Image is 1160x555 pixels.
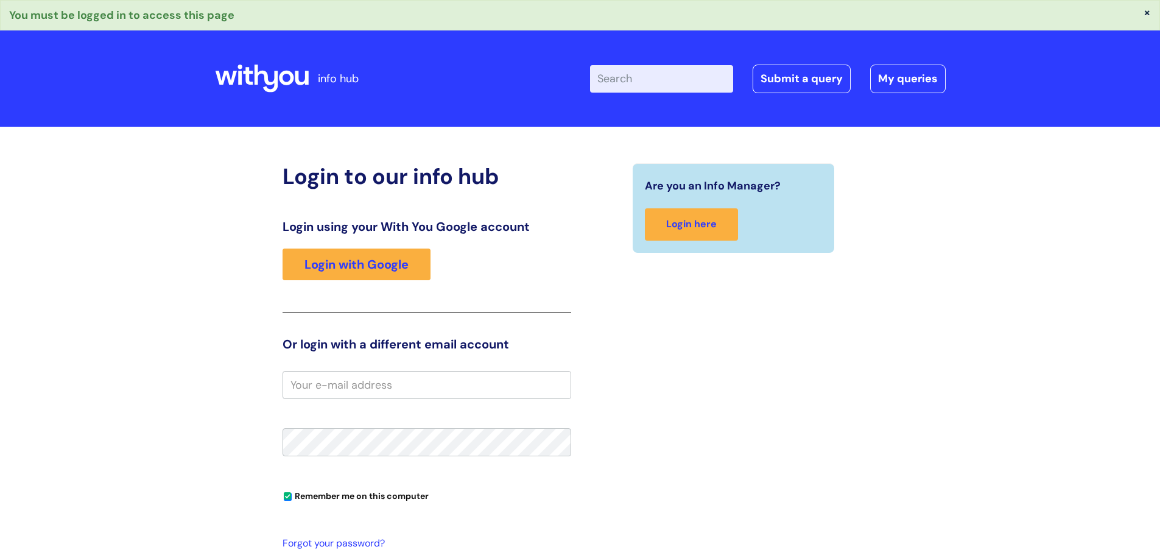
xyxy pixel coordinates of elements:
[283,488,429,501] label: Remember me on this computer
[283,371,571,399] input: Your e-mail address
[1144,7,1151,18] button: ×
[870,65,946,93] a: My queries
[645,176,781,196] span: Are you an Info Manager?
[283,486,571,505] div: You can uncheck this option if you're logging in from a shared device
[318,69,359,88] p: info hub
[590,65,733,92] input: Search
[283,219,571,234] h3: Login using your With You Google account
[283,535,565,553] a: Forgot your password?
[645,208,738,241] a: Login here
[284,493,292,501] input: Remember me on this computer
[283,337,571,352] h3: Or login with a different email account
[283,163,571,189] h2: Login to our info hub
[753,65,851,93] a: Submit a query
[283,249,431,280] a: Login with Google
